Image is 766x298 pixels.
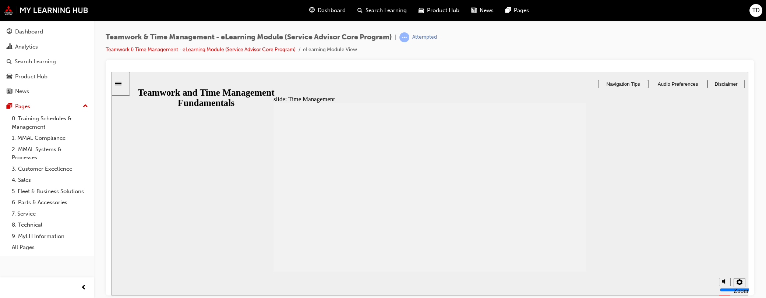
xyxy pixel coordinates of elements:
[752,6,760,15] span: TD
[352,3,413,18] a: search-iconSearch Learning
[9,132,91,144] a: 1. MMAL Compliance
[537,8,596,17] button: Audio Preferences
[9,144,91,163] a: 2. MMAL Systems & Processes
[607,206,619,214] button: volume
[83,102,88,111] span: up-icon
[3,100,91,113] button: Pages
[7,103,12,110] span: pages-icon
[608,215,656,221] input: volume
[15,43,38,51] div: Analytics
[495,10,528,15] span: Navigation Tips
[81,283,87,292] span: prev-icon
[9,219,91,231] a: 8. Technical
[9,163,91,175] a: 3. Customer Excellence
[3,25,91,39] a: Dashboard
[413,3,465,18] a: car-iconProduct Hub
[106,33,392,42] span: Teamwork & Time Management - eLearning Module (Service Advisor Core Program)
[318,6,346,15] span: Dashboard
[7,74,12,80] span: car-icon
[471,6,477,15] span: news-icon
[465,3,500,18] a: news-iconNews
[480,6,494,15] span: News
[3,55,91,68] a: Search Learning
[3,24,91,100] button: DashboardAnalyticsSearch LearningProduct HubNews
[15,28,43,36] div: Dashboard
[3,40,91,54] a: Analytics
[622,206,634,216] button: settings
[514,6,529,15] span: Pages
[15,102,30,111] div: Pages
[419,6,424,15] span: car-icon
[303,3,352,18] a: guage-iconDashboard
[357,6,363,15] span: search-icon
[596,8,633,17] button: Disclaimer
[3,85,91,98] a: News
[15,57,56,66] div: Search Learning
[4,6,88,15] img: mmal
[505,6,511,15] span: pages-icon
[7,88,12,95] span: news-icon
[106,46,296,53] a: Teamwork & Time Management - eLearning Module (Service Advisor Core Program)
[366,6,407,15] span: Search Learning
[749,4,762,17] button: TD
[604,200,633,224] div: misc controls
[9,208,91,220] a: 7. Service
[603,10,626,15] span: Disclaimer
[395,33,396,42] span: |
[309,6,315,15] span: guage-icon
[9,197,91,208] a: 6. Parts & Accessories
[9,242,91,253] a: All Pages
[15,87,29,96] div: News
[7,29,12,35] span: guage-icon
[7,44,12,50] span: chart-icon
[3,70,91,84] a: Product Hub
[412,34,437,41] div: Attempted
[15,72,47,81] div: Product Hub
[7,58,12,65] span: search-icon
[9,174,91,186] a: 4. Sales
[9,186,91,197] a: 5. Fleet & Business Solutions
[622,216,637,237] label: Zoom to fit
[487,8,537,17] button: Navigation Tips
[9,113,91,132] a: 0. Training Schedules & Management
[303,46,357,54] li: eLearning Module View
[399,32,409,42] span: learningRecordVerb_ATTEMPT-icon
[546,10,587,15] span: Audio Preferences
[427,6,459,15] span: Product Hub
[500,3,535,18] a: pages-iconPages
[9,231,91,242] a: 9. MyLH Information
